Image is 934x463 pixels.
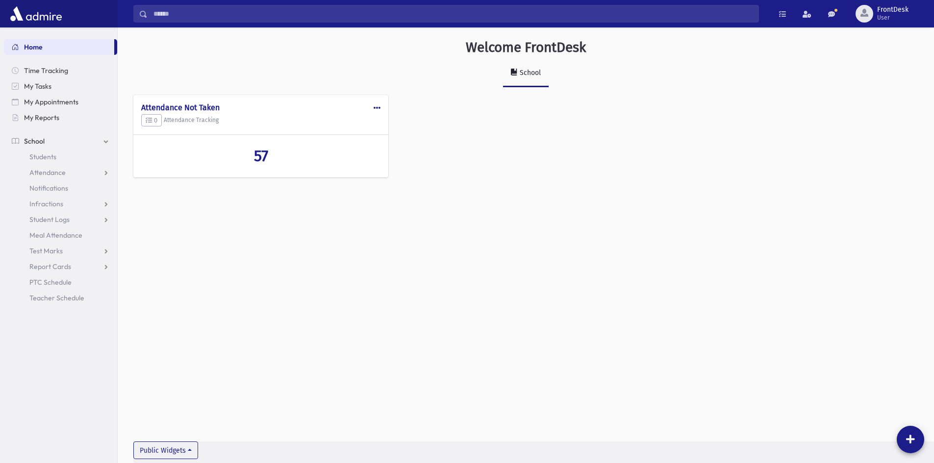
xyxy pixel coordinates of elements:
a: My Reports [4,110,117,125]
a: School [4,133,117,149]
span: Test Marks [29,246,63,255]
h3: Welcome FrontDesk [466,39,586,56]
img: AdmirePro [8,4,64,24]
a: Infractions [4,196,117,212]
a: Attendance [4,165,117,180]
span: My Reports [24,113,59,122]
a: My Appointments [4,94,117,110]
a: 57 [141,146,380,165]
span: Student Logs [29,215,70,224]
span: Teacher Schedule [29,293,84,302]
span: Report Cards [29,262,71,271]
a: Report Cards [4,259,117,274]
span: My Tasks [24,82,51,91]
a: PTC Schedule [4,274,117,290]
a: Home [4,39,114,55]
button: 0 [141,114,162,127]
a: School [503,60,549,87]
input: Search [148,5,758,23]
span: School [24,137,45,146]
h5: Attendance Tracking [141,114,380,127]
span: User [877,14,909,22]
span: 57 [254,146,268,165]
a: Time Tracking [4,63,117,78]
a: My Tasks [4,78,117,94]
button: Public Widgets [133,441,198,459]
span: Time Tracking [24,66,68,75]
a: Meal Attendance [4,227,117,243]
a: Student Logs [4,212,117,227]
span: Attendance [29,168,66,177]
a: Notifications [4,180,117,196]
a: Test Marks [4,243,117,259]
span: Infractions [29,199,63,208]
span: My Appointments [24,97,78,106]
h4: Attendance Not Taken [141,103,380,112]
span: Meal Attendance [29,231,82,240]
span: Students [29,152,56,161]
a: Teacher Schedule [4,290,117,306]
div: School [518,69,541,77]
span: Notifications [29,184,68,193]
a: Students [4,149,117,165]
span: FrontDesk [877,6,909,14]
span: Home [24,43,43,51]
span: PTC Schedule [29,278,72,287]
span: 0 [146,117,157,124]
